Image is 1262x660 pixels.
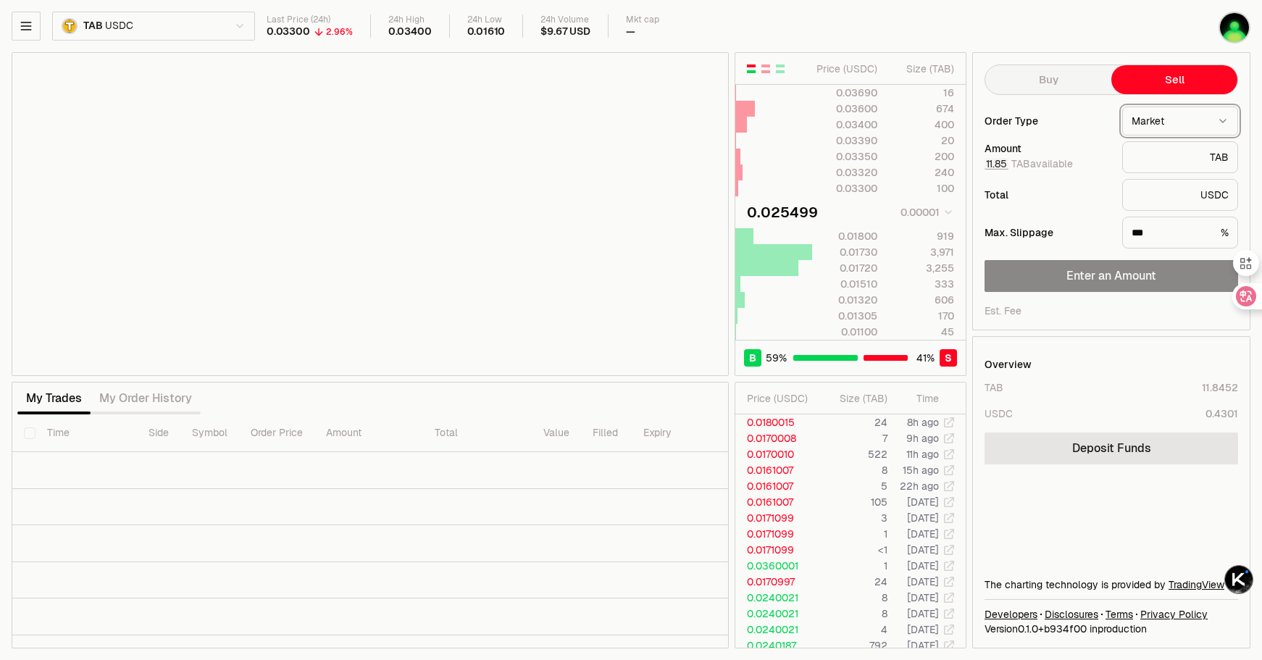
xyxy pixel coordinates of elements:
time: [DATE] [907,575,939,588]
a: Deposit Funds [985,433,1238,464]
div: 24h Low [467,14,506,25]
div: 240 [890,165,954,180]
td: 792 [819,638,888,653]
div: The charting technology is provided by [985,577,1238,592]
td: 8 [819,462,888,478]
iframe: Financial Chart [12,53,728,375]
time: 22h ago [900,480,939,493]
button: Show Buy and Sell Orders [745,63,757,75]
th: Expiry [632,414,730,452]
div: 0.01800 [813,229,877,243]
div: USDC [985,406,1013,421]
div: Version 0.1.0 + in production [985,622,1238,636]
button: 11.85 [985,158,1008,170]
td: 3 [819,510,888,526]
button: Sell [1111,65,1237,94]
div: 0.01100 [813,325,877,339]
button: Show Sell Orders Only [760,63,772,75]
a: TradingView [1169,578,1224,591]
div: 606 [890,293,954,307]
td: 522 [819,446,888,462]
td: 0.0171099 [735,510,819,526]
div: TAB [985,380,1003,395]
time: 9h ago [906,432,939,445]
time: [DATE] [907,543,939,556]
time: 15h ago [903,464,939,477]
div: 0.03300 [813,181,877,196]
div: 0.03320 [813,165,877,180]
td: 4 [819,622,888,638]
div: 20 [890,133,954,148]
div: TAB [1122,141,1238,173]
td: 0.0171099 [735,526,819,542]
div: 0.01510 [813,277,877,291]
div: 0.03300 [267,25,310,38]
time: [DATE] [907,527,939,540]
time: [DATE] [907,623,939,636]
div: 919 [890,229,954,243]
th: Order Price [239,414,314,452]
div: Mkt cap [626,14,659,25]
td: 0.0180015 [735,414,819,430]
div: % [1122,217,1238,248]
div: 24h High [388,14,432,25]
button: 0.00001 [896,204,954,221]
td: 0.0240021 [735,622,819,638]
div: Size ( TAB ) [831,391,887,406]
th: Symbol [180,414,239,452]
a: Disclosures [1045,607,1098,622]
div: 45 [890,325,954,339]
td: 0.0171099 [735,542,819,558]
div: 0.03390 [813,133,877,148]
td: 0.0240021 [735,606,819,622]
span: S [945,351,952,365]
th: Total [423,414,532,452]
td: 7 [819,430,888,446]
th: Time [35,414,137,452]
div: 400 [890,117,954,132]
th: Amount [314,414,423,452]
button: Select all [24,427,35,439]
a: Developers [985,607,1037,622]
div: 0.025499 [747,202,818,222]
div: 0.03350 [813,149,877,164]
div: 16 [890,85,954,100]
a: Terms [1106,607,1133,622]
td: 24 [819,574,888,590]
span: TAB available [985,157,1073,170]
button: My Trades [17,384,91,413]
td: 105 [819,494,888,510]
img: TAB.png [62,18,78,34]
td: <1 [819,542,888,558]
div: 333 [890,277,954,291]
td: 5 [819,478,888,494]
a: Privacy Policy [1140,607,1208,622]
div: Last Price (24h) [267,14,353,25]
span: TAB [83,20,102,33]
div: 0.01610 [467,25,506,38]
time: 8h ago [907,416,939,429]
div: 674 [890,101,954,116]
div: 0.03400 [813,117,877,132]
div: 0.01720 [813,261,877,275]
span: USDC [105,20,133,33]
div: 11.8452 [1202,380,1238,395]
td: 0.0170008 [735,430,819,446]
img: wode [1219,12,1250,43]
time: 11h ago [906,448,939,461]
td: 1 [819,558,888,574]
td: 24 [819,414,888,430]
div: 0.03600 [813,101,877,116]
td: 0.0360001 [735,558,819,574]
div: 0.03400 [388,25,432,38]
span: 59 % [766,351,787,365]
div: Est. Fee [985,304,1021,318]
td: 0.0240021 [735,590,819,606]
div: $9.67 USD [540,25,590,38]
div: 200 [890,149,954,164]
td: 0.0170010 [735,446,819,462]
button: Buy [985,65,1111,94]
div: Price ( USDC ) [747,391,819,406]
td: 8 [819,590,888,606]
button: Show Buy Orders Only [774,63,786,75]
